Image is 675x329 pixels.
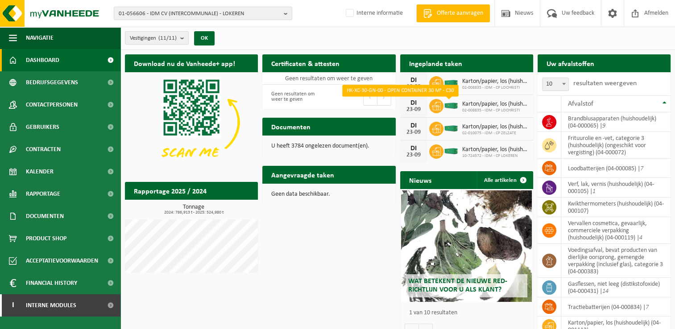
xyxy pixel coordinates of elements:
span: Wat betekent de nieuwe RED-richtlijn voor u als klant? [408,278,507,293]
count: (11/11) [158,35,177,41]
h2: Nieuws [400,171,440,189]
div: 23-09 [405,84,422,90]
span: Contactpersonen [26,94,78,116]
span: Afvalstof [568,100,593,107]
i: 14 [602,288,609,295]
label: Interne informatie [344,7,403,20]
td: voedingsafval, bevat producten van dierlijke oorsprong, gemengde verpakking (inclusief glas), cat... [561,244,671,278]
td: gasflessen, niet leeg (distikstofoxide) (04-000431) | [561,278,671,297]
span: 01-056606 - IDM CV (INTERCOMMUNALE) - LOKEREN [119,7,280,21]
img: HK-XC-30-GN-00 [443,78,459,86]
span: Contracten [26,138,61,160]
div: DI [405,77,422,84]
div: 23-09 [405,129,422,136]
h2: Uw afvalstoffen [538,54,603,72]
span: Navigatie [26,27,54,49]
span: Karton/papier, los (huishoudelijk) [462,78,529,85]
span: Dashboard [26,49,59,71]
span: I [9,294,17,317]
div: 23-09 [405,107,422,113]
td: vervallen cosmetica, gevaarlijk, commerciele verpakking (huishoudelijk) (04-000119) | [561,217,671,244]
button: OK [194,31,215,45]
h2: Download nu de Vanheede+ app! [125,54,244,72]
i: 1 [592,188,596,195]
span: 02-008835 - IDM - CP LOCHRISTI [462,85,529,90]
span: 02-008835 - IDM - CP LOCHRISTI [462,108,529,113]
button: Next [377,88,391,106]
span: 10 [542,78,568,90]
span: Bedrijfsgegevens [26,71,78,94]
h2: Rapportage 2025 / 2024 [125,182,215,199]
span: Financial History [26,272,77,294]
span: Interne modules [26,294,76,317]
a: Alle artikelen [477,171,532,189]
span: 02-010075 - IDM - CP ZELZATE [462,131,529,136]
a: Offerte aanvragen [416,4,490,22]
td: verf, lak, vernis (huishoudelijk) (04-000105) | [561,178,671,197]
div: DI [405,122,422,129]
h2: Certificaten & attesten [262,54,348,72]
a: Bekijk rapportage [191,199,257,217]
td: loodbatterijen (04-000085) | [561,159,671,178]
div: DI [405,99,422,107]
td: brandblusapparaten (huishoudelijk) (04-000065) | [561,112,671,132]
span: Kalender [26,160,54,183]
td: kwikthermometers (huishoudelijk) (04-000107) [561,197,671,217]
h3: Tonnage [129,204,258,215]
div: DI [405,145,422,152]
h2: Documenten [262,118,319,135]
span: Rapportage [26,183,60,205]
button: Vestigingen(11/11) [125,31,189,45]
i: 7 [640,165,643,172]
p: 1 van 10 resultaten [409,310,529,316]
button: Previous [363,88,377,106]
div: 23-09 [405,152,422,158]
td: Geen resultaten om weer te geven [262,72,395,85]
h2: Aangevraagde taken [262,166,343,183]
span: Documenten [26,205,64,227]
img: Download de VHEPlus App [125,72,258,172]
span: 10 [542,78,569,91]
i: 7 [646,304,649,311]
img: HK-XC-30-GN-00 [443,147,459,155]
span: Acceptatievoorwaarden [26,250,98,272]
p: Geen data beschikbaar. [271,191,386,197]
a: Wat betekent de nieuwe RED-richtlijn voor u als klant? [401,190,531,302]
span: Karton/papier, los (huishoudelijk) [462,101,529,108]
h2: Ingeplande taken [400,54,471,72]
td: frituurolie en -vet, categorie 3 (huishoudelijk) (ongeschikt voor vergisting) (04-000072) [561,132,671,159]
td: tractiebatterijen (04-000834) | [561,297,671,317]
img: HK-XC-30-GN-00 [443,101,459,109]
img: HK-XC-30-GN-00 [443,124,459,132]
span: Karton/papier, los (huishoudelijk) [462,146,529,153]
span: 2024: 786,913 t - 2025: 524,980 t [129,210,258,215]
span: Gebruikers [26,116,59,138]
span: Vestigingen [130,32,177,45]
div: Geen resultaten om weer te geven [267,87,324,107]
button: 01-056606 - IDM CV (INTERCOMMUNALE) - LOKEREN [114,7,292,20]
label: resultaten weergeven [573,80,637,87]
p: U heeft 3784 ongelezen document(en). [271,143,386,149]
i: 9 [602,123,605,129]
span: Offerte aanvragen [435,9,485,18]
span: Product Shop [26,227,66,250]
i: 4 [639,234,642,241]
span: Karton/papier, los (huishoudelijk) [462,123,529,131]
span: 10-724572 - IDM - CP LOKEREN [462,153,529,159]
